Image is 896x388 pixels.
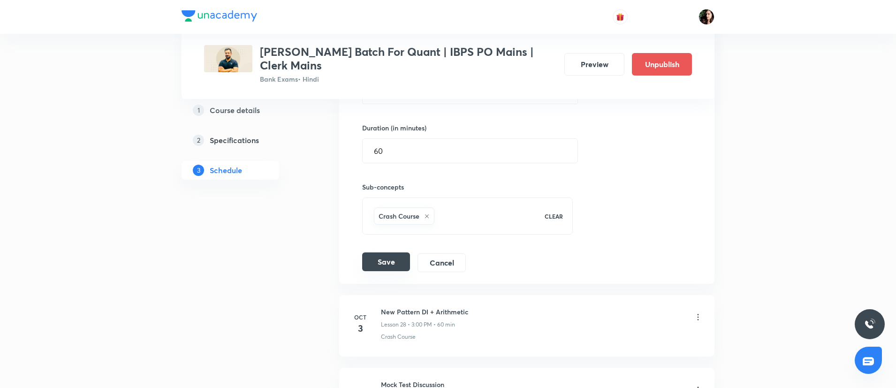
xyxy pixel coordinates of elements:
[362,182,573,192] h6: Sub-concepts
[545,212,563,221] p: CLEAR
[613,9,628,24] button: avatar
[193,105,204,116] p: 1
[351,313,370,321] h6: Oct
[362,123,426,133] h6: Duration (in minutes)
[381,307,468,317] h6: New Pattern DI + Arithmetic
[362,252,410,271] button: Save
[381,320,455,329] p: Lesson 28 • 3:00 PM • 60 min
[616,13,624,21] img: avatar
[210,105,260,116] h5: Course details
[260,45,557,72] h3: [PERSON_NAME] Batch For Quant | IBPS PO Mains | Clerk Mains
[210,135,259,146] h5: Specifications
[381,333,416,341] p: Crash Course
[193,135,204,146] p: 2
[564,53,624,76] button: Preview
[699,9,714,25] img: Priyanka K
[418,253,466,272] button: Cancel
[182,10,257,22] img: Company Logo
[193,165,204,176] p: 3
[182,101,309,120] a: 1Course details
[182,131,309,150] a: 2Specifications
[864,319,875,330] img: ttu
[379,211,419,221] h6: Crash Course
[204,45,252,72] img: 37177BD6-5E93-4336-B1EF-C3EFB03E483D_plus.png
[210,165,242,176] h5: Schedule
[363,139,577,163] input: 60
[260,74,557,84] p: Bank Exams • Hindi
[351,321,370,335] h4: 3
[632,53,692,76] button: Unpublish
[182,10,257,24] a: Company Logo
